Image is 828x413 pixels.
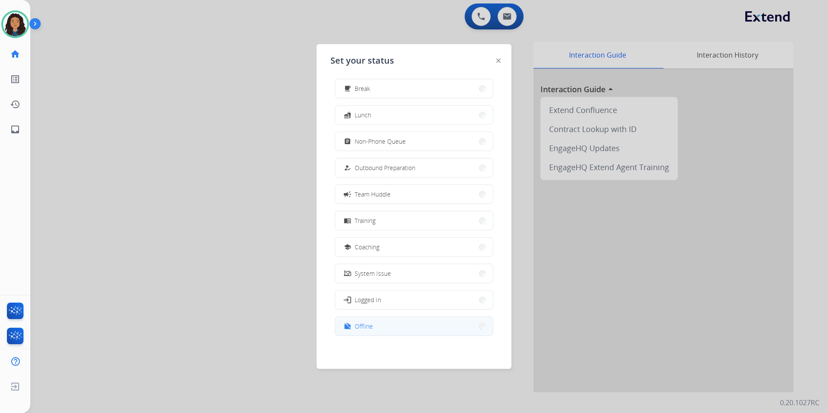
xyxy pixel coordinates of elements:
[355,190,391,199] span: Team Huddle
[355,84,370,93] span: Break
[335,238,493,256] button: Coaching
[344,243,351,251] mat-icon: school
[355,322,373,331] span: Offline
[343,190,352,198] mat-icon: campaign
[355,242,379,252] span: Coaching
[355,216,375,225] span: Training
[355,163,415,172] span: Outbound Preparation
[335,185,493,203] button: Team Huddle
[496,58,501,63] img: close-button
[335,79,493,98] button: Break
[10,99,20,110] mat-icon: history
[10,74,20,84] mat-icon: list_alt
[335,211,493,230] button: Training
[344,111,351,119] mat-icon: fastfood
[344,217,351,224] mat-icon: menu_book
[355,269,391,278] span: System Issue
[355,295,381,304] span: Logged In
[344,270,351,277] mat-icon: phonelink_off
[330,55,394,67] span: Set your status
[10,49,20,59] mat-icon: home
[335,158,493,177] button: Outbound Preparation
[355,137,406,146] span: Non-Phone Queue
[335,290,493,309] button: Logged In
[344,85,351,92] mat-icon: free_breakfast
[335,106,493,124] button: Lunch
[335,132,493,151] button: Non-Phone Queue
[355,110,371,119] span: Lunch
[10,124,20,135] mat-icon: inbox
[3,12,27,36] img: avatar
[344,323,351,330] mat-icon: work_off
[780,397,819,408] p: 0.20.1027RC
[343,295,352,304] mat-icon: login
[344,164,351,171] mat-icon: how_to_reg
[344,138,351,145] mat-icon: assignment
[335,317,493,336] button: Offline
[335,264,493,283] button: System Issue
